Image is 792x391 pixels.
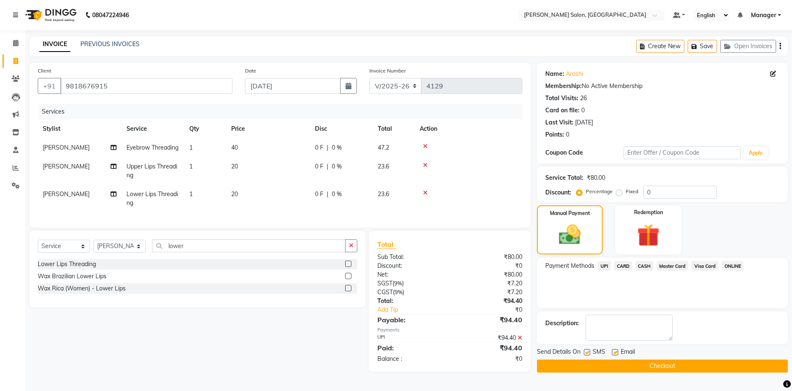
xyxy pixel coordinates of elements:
label: Invoice Number [369,67,406,75]
span: CGST [377,288,393,296]
div: Net: [371,270,450,279]
label: Client [38,67,51,75]
div: Discount: [545,188,571,197]
div: ( ) [371,288,450,297]
div: ₹7.20 [450,288,529,297]
span: | [327,162,328,171]
div: 0 [581,106,585,115]
div: Service Total: [545,173,583,182]
span: 47.2 [378,144,389,151]
span: SGST [377,280,392,287]
span: CARD [614,261,632,271]
span: 0 F [315,143,323,152]
img: _cash.svg [552,222,588,247]
th: Service [121,119,184,138]
span: 20 [231,163,238,170]
span: Upper Lips Threading [126,163,177,179]
div: Paid: [371,343,450,353]
div: 26 [580,94,587,103]
button: Apply [744,147,768,159]
span: 1 [189,144,193,151]
b: 08047224946 [92,3,129,27]
span: 23.6 [378,163,389,170]
div: ₹0 [450,262,529,270]
a: Aroshi [566,70,583,78]
img: _gift.svg [630,221,667,249]
div: Wax Rica (Women) - Lower Lips [38,284,126,293]
span: Master Card [657,261,689,271]
span: [PERSON_NAME] [43,144,90,151]
div: ( ) [371,279,450,288]
span: 40 [231,144,238,151]
span: UPI [598,261,611,271]
span: Manager [751,11,776,20]
span: [PERSON_NAME] [43,190,90,198]
th: Qty [184,119,226,138]
div: ₹80.00 [587,173,605,182]
button: Checkout [537,360,788,373]
span: CASH [635,261,653,271]
div: Total: [371,297,450,306]
div: Membership: [545,82,582,91]
div: Name: [545,70,564,78]
span: ONLINE [722,261,743,271]
span: 0 % [332,143,342,152]
div: ₹0 [450,355,529,363]
span: Lower Lips Threading [126,190,178,207]
input: Enter Offer / Coupon Code [624,146,740,159]
span: | [327,190,328,199]
button: Save [688,40,717,53]
div: ₹80.00 [450,253,529,262]
span: Total [377,240,397,249]
span: | [327,143,328,152]
div: Points: [545,130,564,139]
div: Discount: [371,262,450,270]
th: Action [415,119,522,138]
th: Stylist [38,119,121,138]
span: 23.6 [378,190,389,198]
th: Price [226,119,310,138]
span: 0 % [332,162,342,171]
input: Search by Name/Mobile/Email/Code [60,78,232,94]
div: Sub Total: [371,253,450,262]
div: 0 [566,130,569,139]
div: ₹80.00 [450,270,529,279]
th: Total [373,119,415,138]
span: 0 F [315,162,323,171]
div: Wax Brazilian Lower Lips [38,272,106,281]
span: 0 F [315,190,323,199]
span: 1 [189,163,193,170]
label: Date [245,67,256,75]
div: Coupon Code [545,148,623,157]
a: INVOICE [39,37,70,52]
div: Lower Lips Threading [38,260,96,269]
input: Search or Scan [152,239,346,252]
span: Send Details On [537,347,580,358]
button: Open Invoices [720,40,776,53]
div: ₹0 [463,306,529,314]
span: SMS [593,347,605,358]
span: Payment Methods [545,262,594,270]
div: ₹94.40 [450,297,529,306]
span: 20 [231,190,238,198]
div: ₹94.40 [450,315,529,325]
span: Eyebrow Threading [126,144,178,151]
span: 0 % [332,190,342,199]
div: Total Visits: [545,94,578,103]
span: [PERSON_NAME] [43,163,90,170]
a: Add Tip [371,306,463,314]
div: ₹94.40 [450,343,529,353]
th: Disc [310,119,373,138]
button: +91 [38,78,61,94]
label: Percentage [586,188,613,195]
label: Fixed [626,188,638,195]
div: No Active Membership [545,82,779,91]
div: Balance : [371,355,450,363]
div: Last Visit: [545,118,573,127]
span: 9% [394,280,402,287]
div: ₹7.20 [450,279,529,288]
div: [DATE] [575,118,593,127]
div: Card on file: [545,106,580,115]
span: Email [621,347,635,358]
label: Manual Payment [550,210,590,217]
